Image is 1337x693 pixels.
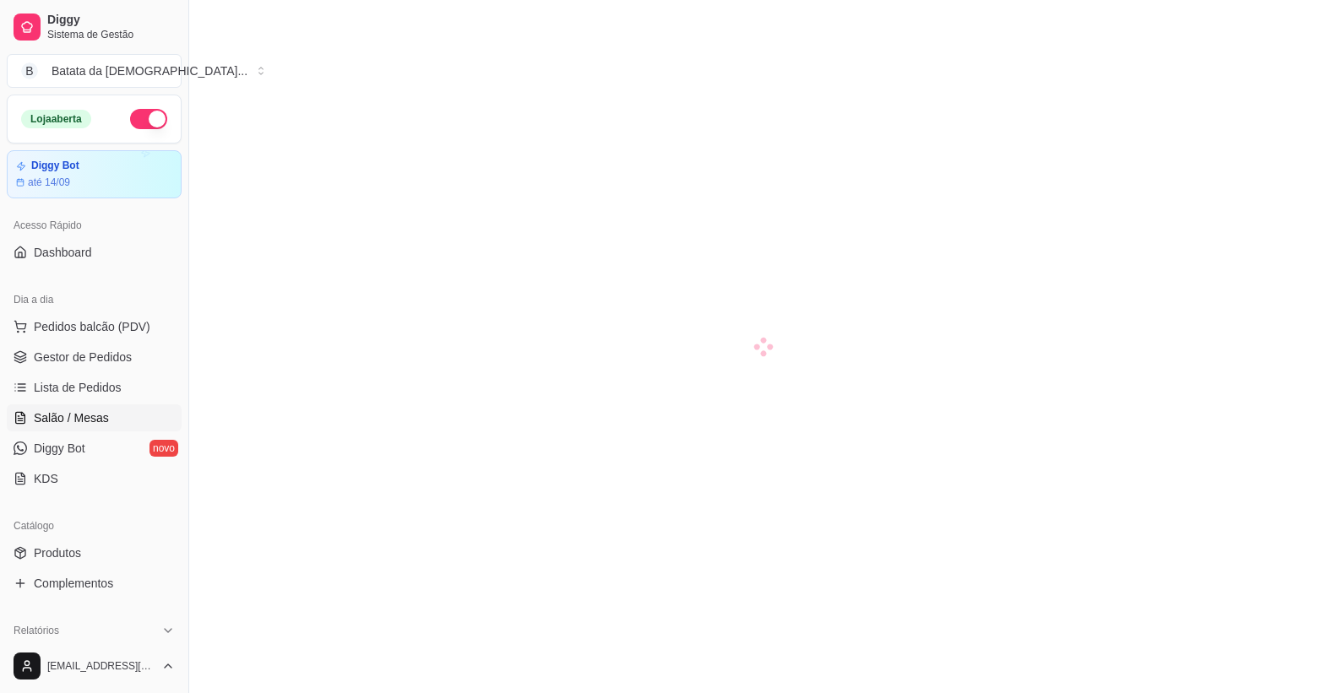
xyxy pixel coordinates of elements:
a: Gestor de Pedidos [7,344,182,371]
span: [EMAIL_ADDRESS][DOMAIN_NAME] [47,659,155,673]
a: Complementos [7,570,182,597]
span: Complementos [34,575,113,592]
span: Relatórios [14,624,59,637]
a: Salão / Mesas [7,404,182,431]
article: até 14/09 [28,176,70,189]
a: DiggySistema de Gestão [7,7,182,47]
a: Dashboard [7,239,182,266]
a: Diggy Botaté 14/09 [7,150,182,198]
span: B [21,62,38,79]
span: Produtos [34,544,81,561]
span: Salão / Mesas [34,409,109,426]
a: KDS [7,465,182,492]
button: Pedidos balcão (PDV) [7,313,182,340]
div: Batata da [DEMOGRAPHIC_DATA] ... [52,62,247,79]
span: KDS [34,470,58,487]
article: Diggy Bot [31,160,79,172]
a: Produtos [7,539,182,566]
button: Alterar Status [130,109,167,129]
button: Select a team [7,54,182,88]
div: Acesso Rápido [7,212,182,239]
div: Catálogo [7,512,182,539]
span: Diggy [47,13,175,28]
button: [EMAIL_ADDRESS][DOMAIN_NAME] [7,646,182,686]
div: Loja aberta [21,110,91,128]
span: Sistema de Gestão [47,28,175,41]
a: Lista de Pedidos [7,374,182,401]
span: Pedidos balcão (PDV) [34,318,150,335]
span: Lista de Pedidos [34,379,122,396]
a: Diggy Botnovo [7,435,182,462]
div: Dia a dia [7,286,182,313]
span: Diggy Bot [34,440,85,457]
span: Dashboard [34,244,92,261]
span: Gestor de Pedidos [34,349,132,365]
